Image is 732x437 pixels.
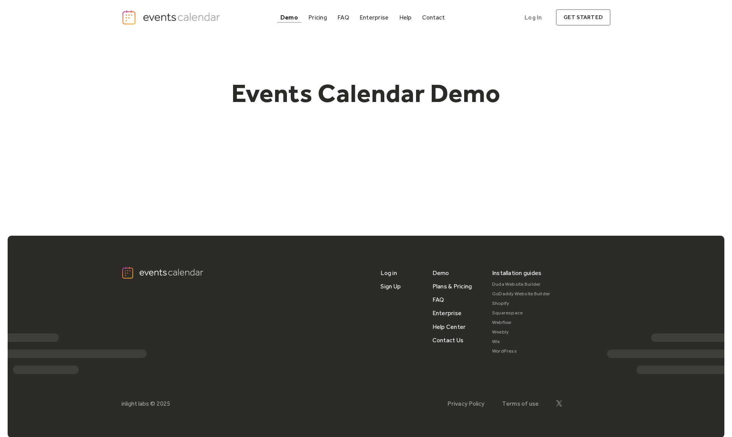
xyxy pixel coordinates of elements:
[492,308,551,318] a: Squarespace
[360,15,389,19] div: Enterprise
[432,293,444,306] a: FAQ
[502,400,539,407] a: Terms of use
[432,266,449,280] a: Demo
[492,337,551,346] a: Wix
[396,12,415,23] a: Help
[356,12,392,23] a: Enterprise
[447,400,484,407] a: Privacy Policy
[121,10,222,25] a: home
[556,9,611,26] a: get started
[492,327,551,337] a: Weebly
[381,280,401,293] a: Sign Up
[492,299,551,308] a: Shopify
[308,15,327,19] div: Pricing
[157,400,170,407] div: 2025
[381,266,397,280] a: Log in
[432,320,466,333] a: Help Center
[337,15,349,19] div: FAQ
[492,289,551,299] a: GoDaddy Website Builder
[492,318,551,327] a: Webflow
[422,15,445,19] div: Contact
[492,280,551,289] a: Duda Website Builder
[517,9,549,26] a: Log In
[419,12,448,23] a: Contact
[492,346,551,356] a: WordPress
[399,15,412,19] div: Help
[432,333,463,347] a: Contact Us
[492,266,542,280] div: Installation guides
[219,78,513,109] h1: Events Calendar Demo
[277,12,301,23] a: Demo
[334,12,352,23] a: FAQ
[432,306,462,320] a: Enterprise
[280,15,298,19] div: Demo
[432,280,472,293] a: Plans & Pricing
[305,12,330,23] a: Pricing
[121,400,155,407] div: inlight labs ©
